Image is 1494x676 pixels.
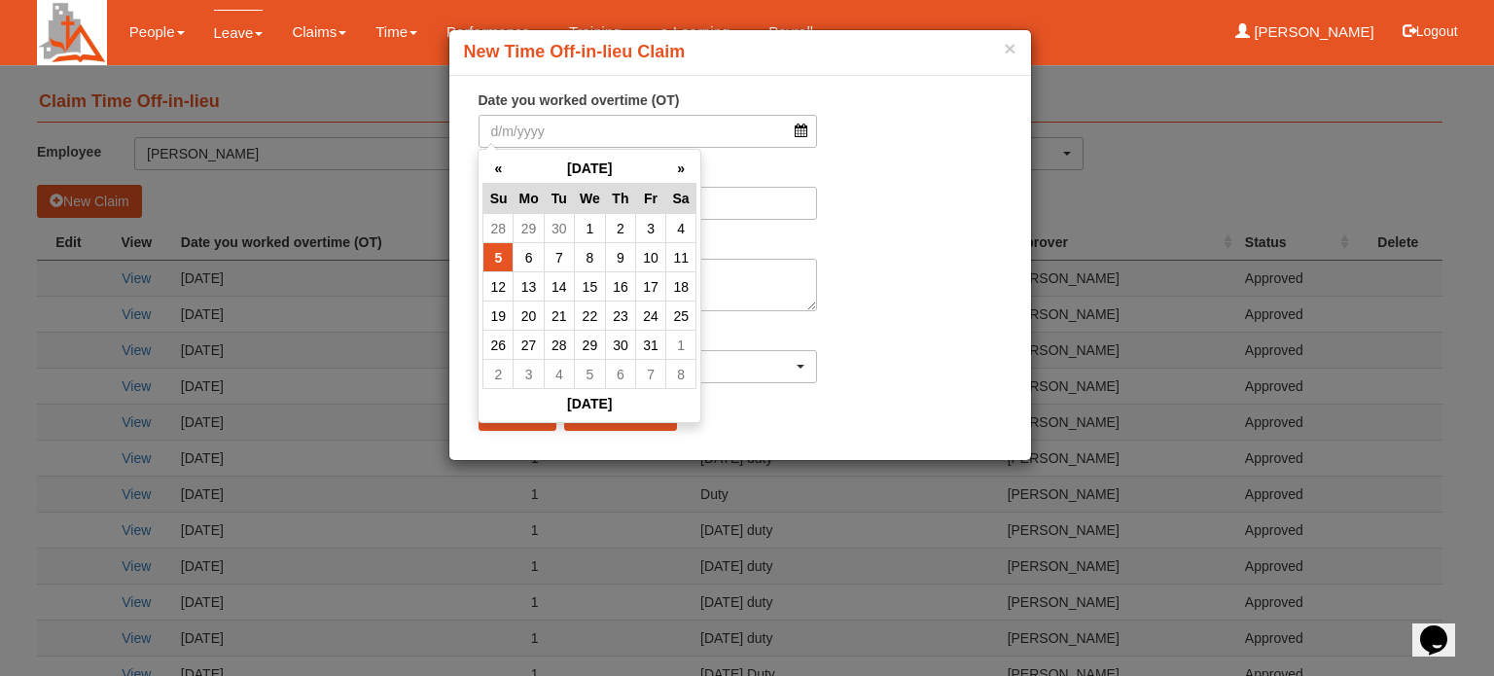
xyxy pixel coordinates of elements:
th: Tu [544,184,574,214]
iframe: chat widget [1412,598,1475,657]
label: Date you worked overtime (OT) [479,90,680,110]
td: 29 [514,214,544,243]
td: 28 [544,331,574,360]
td: 21 [544,302,574,331]
td: 19 [483,302,514,331]
td: 8 [574,243,605,272]
td: 2 [483,360,514,389]
td: 1 [574,214,605,243]
td: 13 [514,272,544,302]
td: 5 [483,243,514,272]
input: d/m/yyyy [479,115,818,148]
th: Sa [666,184,696,214]
td: 14 [544,272,574,302]
td: 18 [666,272,696,302]
td: 29 [574,331,605,360]
th: We [574,184,605,214]
th: « [483,154,514,184]
td: 26 [483,331,514,360]
td: 24 [635,302,665,331]
td: 16 [605,272,635,302]
td: 8 [666,360,696,389]
td: 31 [635,331,665,360]
td: 11 [666,243,696,272]
td: 15 [574,272,605,302]
td: 28 [483,214,514,243]
th: » [666,154,696,184]
td: 17 [635,272,665,302]
th: [DATE] [483,389,696,419]
th: Mo [514,184,544,214]
th: Fr [635,184,665,214]
td: 27 [514,331,544,360]
td: 9 [605,243,635,272]
td: 7 [544,243,574,272]
th: [DATE] [514,154,666,184]
td: 3 [514,360,544,389]
td: 4 [666,214,696,243]
td: 30 [605,331,635,360]
b: New Time Off-in-lieu Claim [464,42,686,61]
th: Su [483,184,514,214]
td: 6 [514,243,544,272]
td: 4 [544,360,574,389]
td: 6 [605,360,635,389]
td: 25 [666,302,696,331]
td: 23 [605,302,635,331]
td: 1 [666,331,696,360]
td: 5 [574,360,605,389]
td: 3 [635,214,665,243]
button: × [1004,38,1015,58]
th: Th [605,184,635,214]
td: 20 [514,302,544,331]
td: 12 [483,272,514,302]
td: 30 [544,214,574,243]
td: 2 [605,214,635,243]
td: 10 [635,243,665,272]
td: 7 [635,360,665,389]
td: 22 [574,302,605,331]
